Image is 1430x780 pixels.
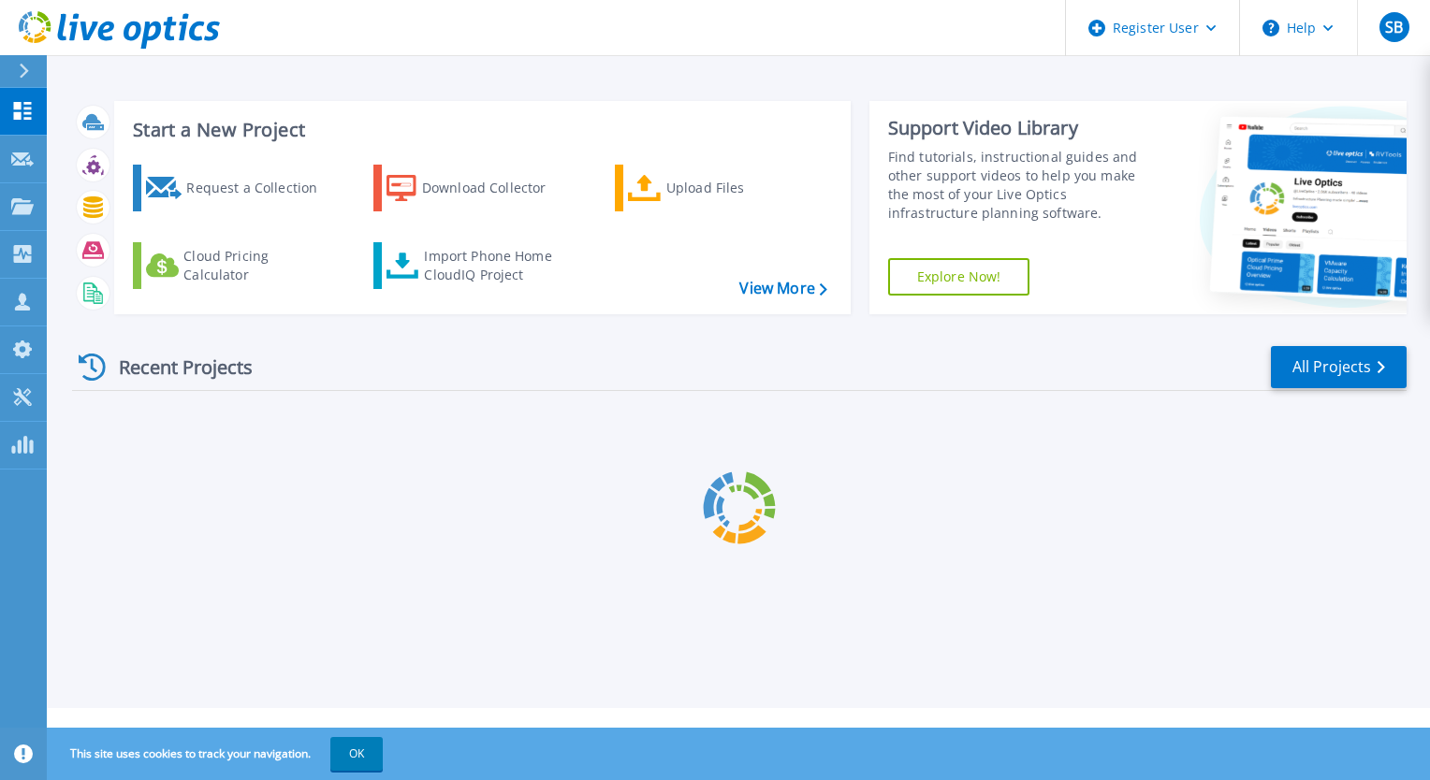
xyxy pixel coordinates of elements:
[615,165,824,211] a: Upload Files
[133,120,826,140] h3: Start a New Project
[72,344,278,390] div: Recent Projects
[186,169,336,207] div: Request a Collection
[888,116,1158,140] div: Support Video Library
[888,258,1030,296] a: Explore Now!
[1385,20,1403,35] span: SB
[666,169,816,207] div: Upload Files
[424,247,570,284] div: Import Phone Home CloudIQ Project
[888,148,1158,223] div: Find tutorials, instructional guides and other support videos to help you make the most of your L...
[183,247,333,284] div: Cloud Pricing Calculator
[373,165,582,211] a: Download Collector
[51,737,383,771] span: This site uses cookies to track your navigation.
[133,165,342,211] a: Request a Collection
[422,169,572,207] div: Download Collector
[133,242,342,289] a: Cloud Pricing Calculator
[1271,346,1407,388] a: All Projects
[330,737,383,771] button: OK
[739,280,826,297] a: View More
